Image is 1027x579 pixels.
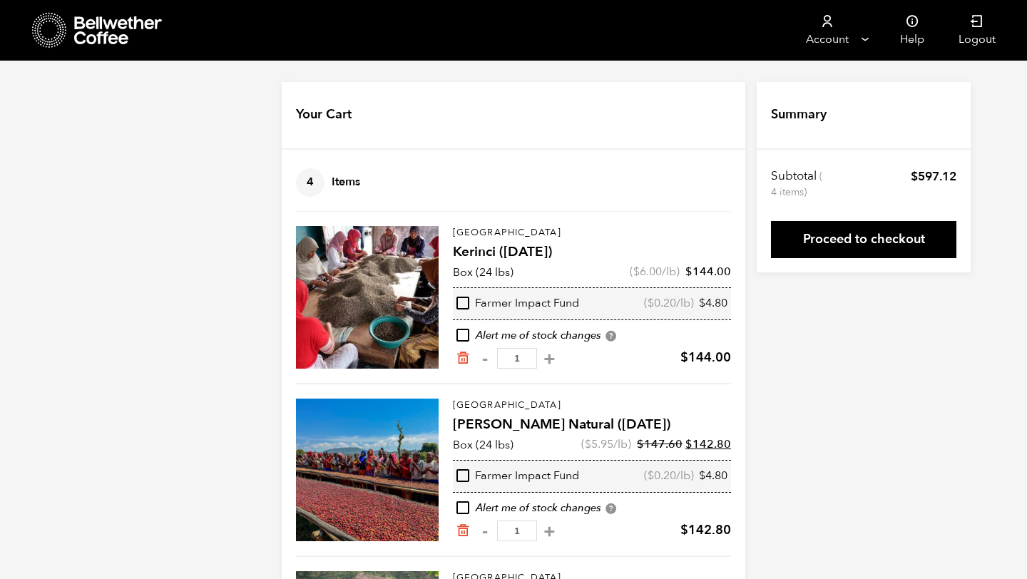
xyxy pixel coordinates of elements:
[541,352,558,366] button: +
[541,524,558,538] button: +
[581,436,631,452] span: ( /lb)
[648,468,654,483] span: $
[637,436,683,452] bdi: 147.60
[633,264,640,280] span: $
[680,349,688,367] span: $
[585,436,591,452] span: $
[637,436,644,452] span: $
[644,468,694,484] span: ( /lb)
[680,521,688,539] span: $
[648,295,654,311] span: $
[456,296,579,312] div: Farmer Impact Fund
[453,242,731,262] h4: Kerinci ([DATE])
[699,468,727,483] bdi: 4.80
[456,351,470,366] a: Remove from cart
[771,106,827,124] h4: Summary
[680,521,731,539] bdi: 142.80
[453,436,513,454] p: Box (24 lbs)
[699,468,705,483] span: $
[771,221,956,258] a: Proceed to checkout
[453,226,731,240] p: [GEOGRAPHIC_DATA]
[648,468,676,483] bdi: 0.20
[453,399,731,413] p: [GEOGRAPHIC_DATA]
[644,296,694,312] span: ( /lb)
[456,468,579,484] div: Farmer Impact Fund
[911,168,956,185] bdi: 597.12
[633,264,662,280] bdi: 6.00
[453,415,731,435] h4: [PERSON_NAME] Natural ([DATE])
[476,524,494,538] button: -
[699,295,727,311] bdi: 4.80
[685,264,731,280] bdi: 144.00
[911,168,918,185] span: $
[585,436,613,452] bdi: 5.95
[456,523,470,538] a: Remove from cart
[771,168,824,200] th: Subtotal
[296,168,325,197] span: 4
[680,349,731,367] bdi: 144.00
[296,168,360,197] h4: Items
[685,436,693,452] span: $
[699,295,705,311] span: $
[476,352,494,366] button: -
[453,264,513,281] p: Box (24 lbs)
[497,521,537,541] input: Qty
[685,264,693,280] span: $
[453,501,731,516] div: Alert me of stock changes
[630,264,680,280] span: ( /lb)
[497,348,537,369] input: Qty
[296,106,352,124] h4: Your Cart
[685,436,731,452] bdi: 142.80
[648,295,676,311] bdi: 0.20
[453,328,731,344] div: Alert me of stock changes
